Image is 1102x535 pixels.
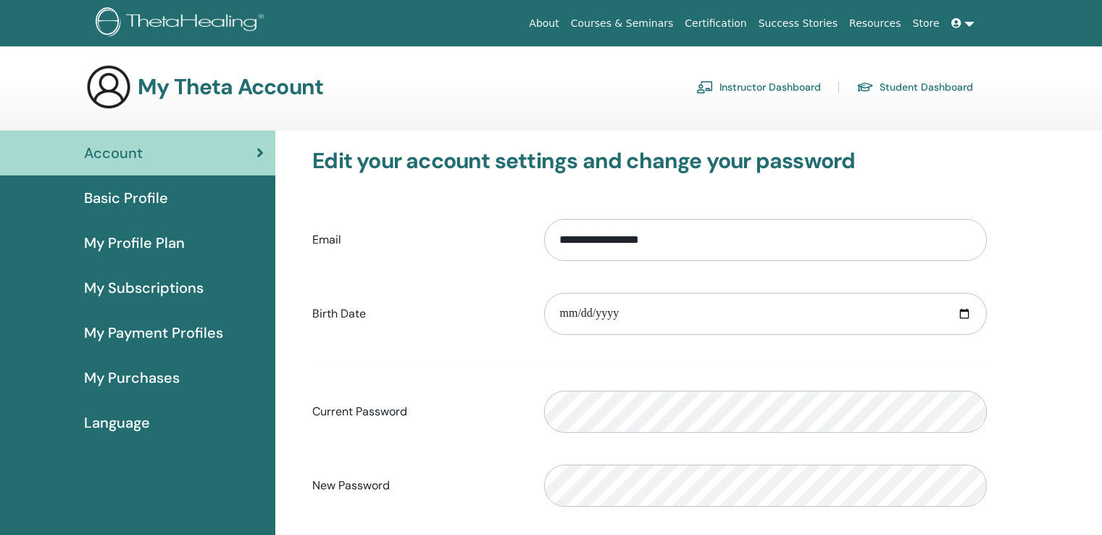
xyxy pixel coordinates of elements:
[301,226,533,254] label: Email
[301,398,533,426] label: Current Password
[843,10,907,37] a: Resources
[856,75,973,99] a: Student Dashboard
[696,80,714,94] img: chalkboard-teacher.svg
[96,7,269,40] img: logo.png
[907,10,946,37] a: Store
[138,74,323,100] h3: My Theta Account
[84,187,168,209] span: Basic Profile
[753,10,843,37] a: Success Stories
[301,300,533,328] label: Birth Date
[523,10,564,37] a: About
[301,472,533,499] label: New Password
[679,10,752,37] a: Certification
[85,64,132,110] img: generic-user-icon.jpg
[696,75,821,99] a: Instructor Dashboard
[84,367,180,389] span: My Purchases
[84,277,204,299] span: My Subscriptions
[84,412,150,434] span: Language
[84,142,143,164] span: Account
[84,322,223,344] span: My Payment Profiles
[856,81,874,94] img: graduation-cap.svg
[565,10,680,37] a: Courses & Seminars
[84,232,185,254] span: My Profile Plan
[312,148,987,174] h3: Edit your account settings and change your password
